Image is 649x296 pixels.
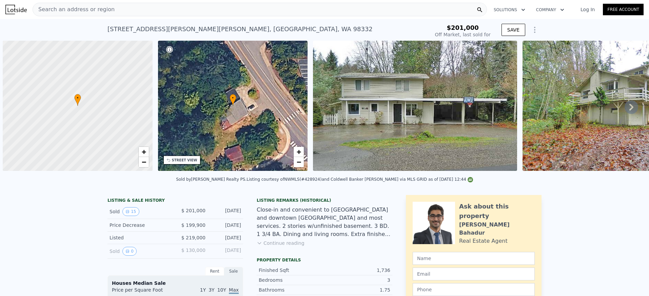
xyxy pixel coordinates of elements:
span: 10Y [217,287,226,293]
span: Search an address or region [33,5,115,14]
button: Company [531,4,570,16]
div: [DATE] [211,247,241,256]
input: Phone [413,283,535,296]
div: Bedrooms [259,277,324,283]
span: − [141,158,146,166]
span: • [74,95,81,101]
button: Show Options [528,23,542,37]
a: Zoom in [294,147,304,157]
img: Sale: 122822709 Parcel: 100493351 [313,41,517,171]
span: − [297,158,301,166]
div: 1,736 [324,267,390,274]
div: Bathrooms [259,287,324,293]
div: Sold [110,207,170,216]
span: 1Y [200,287,206,293]
span: + [297,147,301,156]
div: STREET VIEW [172,158,197,163]
button: Continue reading [257,240,304,246]
div: Price Decrease [110,222,170,229]
img: NWMLS Logo [468,177,473,182]
span: 3Y [209,287,214,293]
span: + [141,147,146,156]
div: Property details [257,257,392,263]
div: Close-in and convenient to [GEOGRAPHIC_DATA] and downtown [GEOGRAPHIC_DATA] and most services. 2 ... [257,206,392,238]
button: View historical data [122,247,137,256]
div: [DATE] [211,207,241,216]
div: Sale [224,267,243,276]
div: 1.75 [324,287,390,293]
span: $ 201,000 [181,208,205,213]
div: 3 [324,277,390,283]
div: [PERSON_NAME] Bahadur [459,221,535,237]
span: $ 130,000 [181,248,205,253]
button: SAVE [501,24,525,36]
button: View historical data [122,207,139,216]
input: Name [413,252,535,265]
a: Zoom out [294,157,304,167]
div: LISTING & SALE HISTORY [107,198,243,204]
div: Real Estate Agent [459,237,508,245]
a: Log In [572,6,603,13]
div: Sold [110,247,170,256]
span: Max [229,287,239,294]
img: Lotside [5,5,27,14]
span: $ 199,900 [181,222,205,228]
span: $ 219,000 [181,235,205,240]
span: $201,000 [447,24,479,31]
span: • [230,95,236,101]
input: Email [413,268,535,280]
a: Free Account [603,4,644,15]
div: [STREET_ADDRESS][PERSON_NAME][PERSON_NAME] , [GEOGRAPHIC_DATA] , WA 98332 [107,24,373,34]
div: [DATE] [211,222,241,229]
div: Houses Median Sale [112,280,239,287]
a: Zoom out [139,157,149,167]
div: Listing Remarks (Historical) [257,198,392,203]
div: Ask about this property [459,202,535,221]
div: • [74,94,81,106]
button: Solutions [488,4,531,16]
div: Rent [205,267,224,276]
a: Zoom in [139,147,149,157]
div: Listed [110,234,170,241]
div: Listing courtesy of NWMLS (#428924) and Coldwell Banker [PERSON_NAME] via MLS GRID as of [DATE] 1... [247,177,473,182]
div: [DATE] [211,234,241,241]
div: Sold by [PERSON_NAME] Realty PS . [176,177,247,182]
div: • [230,94,236,106]
div: Off Market, last sold for [435,31,491,38]
div: Finished Sqft [259,267,324,274]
